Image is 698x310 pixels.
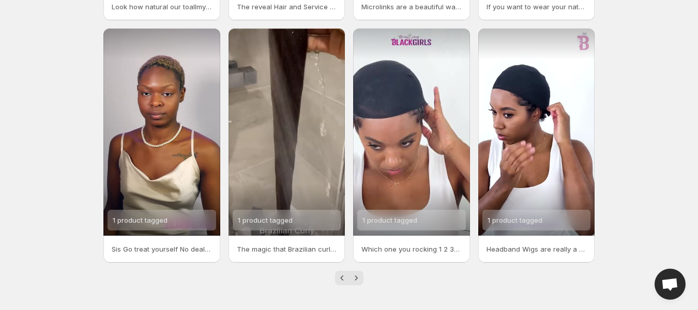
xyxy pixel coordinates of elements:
p: The magic that Brazilian curly hair can do Custom Colour on us too Shop now on toallmyblackgirls [237,244,337,254]
p: Headband Wigs are really a triple threat Easy to apply super versatile and they look amazing What... [487,244,587,254]
p: Look how natural our toallmyblackgirls Kinky Coarse U-Part Wig looks Shop now at toallmyblackgirls [112,2,212,12]
button: Previous [335,271,350,285]
button: Next [349,271,363,285]
p: Microlinks are a beautiful way to add length and volume to your hair I know what youre thinking W... [361,2,462,12]
span: 1 product tagged [113,216,168,224]
div: Open chat [655,269,686,300]
span: 1 product tagged [238,216,293,224]
p: If you want to wear your natural hair out but dont have much length or volume then come and get y... [487,2,587,12]
span: 1 product tagged [488,216,542,224]
span: 1 product tagged [362,216,417,224]
nav: Pagination [335,271,363,285]
p: Which one you rocking 1 2 3 or 4 Shop headband wigs now and use codemotherdays for 10 off Treat y... [361,244,462,254]
p: The reveal Hair and Service by us toallmyblackgirls toallmyblackgirls [237,2,337,12]
p: Sis Go treat yourself No deals [DATE] but check back in with us to see what treats we have for yo... [112,244,212,254]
